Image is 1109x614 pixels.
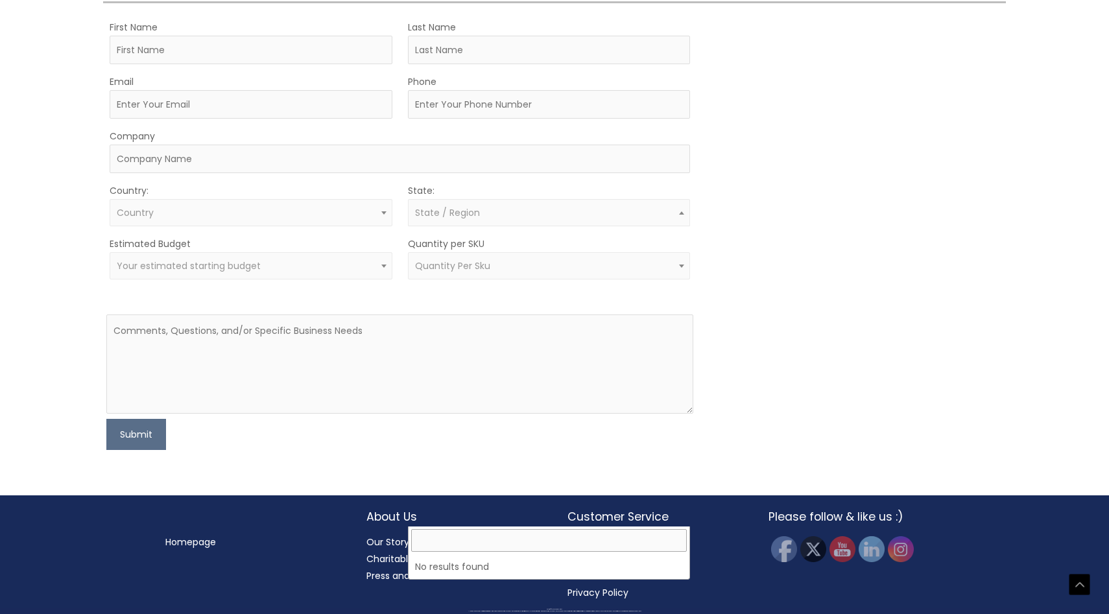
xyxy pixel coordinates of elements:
label: Country: [110,182,149,199]
label: Email [110,73,134,90]
h2: Customer Service [567,508,743,525]
label: Quantity per SKU [408,235,484,252]
label: Last Name [408,19,456,36]
a: Homepage [165,536,216,549]
a: Our Story [366,536,409,549]
span: Country [117,206,154,219]
span: Your estimated starting budget [117,259,261,272]
span: State / Region [415,206,480,219]
label: Phone [408,73,436,90]
input: First Name [110,36,392,64]
label: Company [110,128,155,145]
a: Privacy Policy [567,586,628,599]
input: Enter Your Phone Number [408,90,691,119]
a: Charitable Causes [366,552,450,565]
h2: Please follow & like us :) [769,508,944,525]
label: First Name [110,19,158,36]
div: All material on this Website, including design, text, images, logos and sounds, are owned by Cosm... [23,611,1086,612]
input: Last Name [408,36,691,64]
span: Quantity Per Sku [415,259,490,272]
nav: Menu [165,534,340,550]
img: Facebook [771,536,797,562]
input: Enter Your Email [110,90,392,119]
li: No results found [409,554,690,579]
h2: About Us [366,508,542,525]
label: Estimated Budget [110,235,191,252]
img: Twitter [800,536,826,562]
a: Terms and Conditions [567,569,668,582]
label: State: [408,182,435,199]
nav: About Us [366,534,542,584]
div: Copyright © 2025 [23,609,1086,610]
input: Company Name [110,145,690,173]
span: Cosmetic Solutions [554,609,562,609]
button: Submit [106,419,166,450]
a: Press and Media [366,569,440,582]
